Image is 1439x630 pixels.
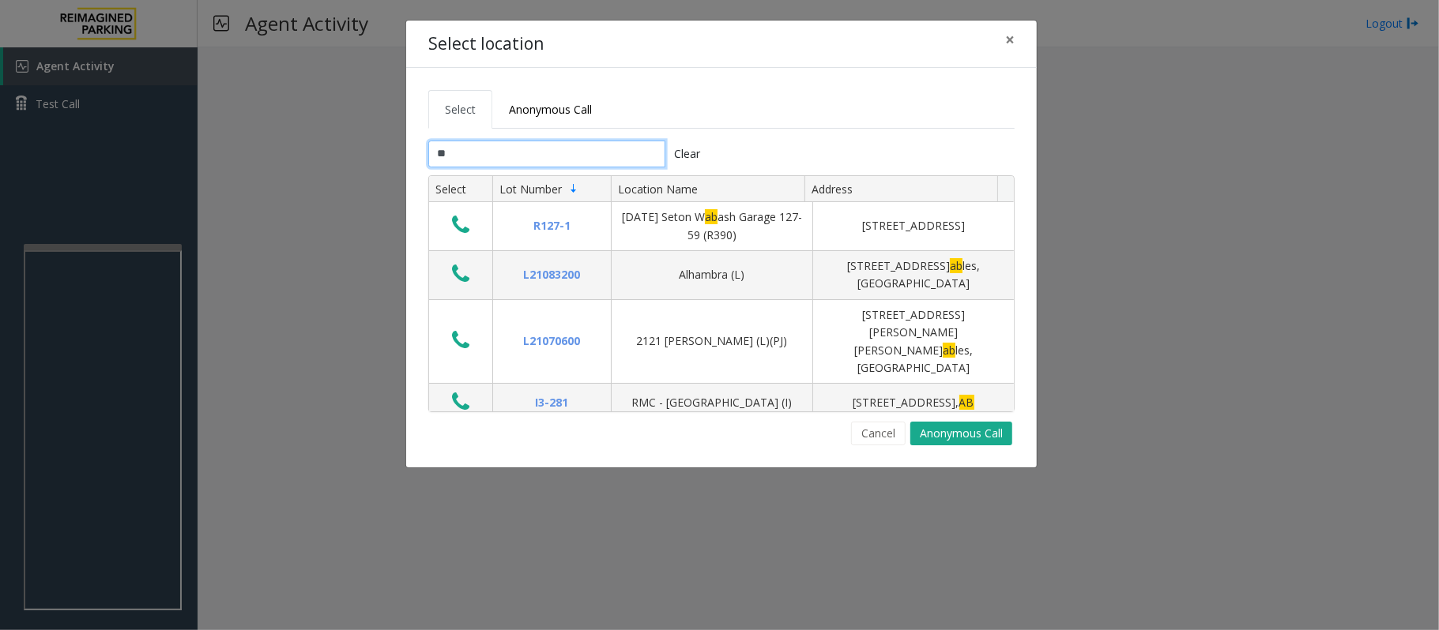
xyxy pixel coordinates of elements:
h4: Select location [428,32,544,57]
button: Anonymous Call [910,422,1012,445]
div: Alhambra (L) [621,266,803,283]
button: Cancel [851,422,906,445]
div: [STREET_ADDRESS] les, [GEOGRAPHIC_DATA] [823,257,1004,293]
span: ab [950,258,962,273]
div: RMC - [GEOGRAPHIC_DATA] (I) [621,394,803,411]
span: Select [445,102,476,117]
span: ab [943,343,955,358]
ul: Tabs [428,90,1015,129]
span: × [1005,28,1015,51]
div: R127-1 [503,217,601,234]
div: [STREET_ADDRESS][PERSON_NAME][PERSON_NAME] les, [GEOGRAPHIC_DATA] [823,306,1004,377]
div: Data table [429,176,1014,411]
div: 2121 [PERSON_NAME] (L)(PJ) [621,332,803,350]
div: L21070600 [503,332,601,350]
button: Close [994,21,1026,59]
span: Sortable [567,182,580,195]
th: Select [429,176,492,203]
div: [STREET_ADDRESS], [823,394,1004,411]
span: Location Name [618,182,698,197]
span: AB [959,395,974,410]
div: I3-281 [503,394,601,411]
span: ab [705,209,718,224]
span: Address [812,182,853,197]
span: Lot Number [499,182,562,197]
button: Clear [665,141,710,167]
span: Anonymous Call [509,102,592,117]
div: [STREET_ADDRESS] [823,217,1004,234]
div: [DATE] Seton W ash Garage 127-59 (R390) [621,208,803,244]
div: L21083200 [503,266,601,283]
